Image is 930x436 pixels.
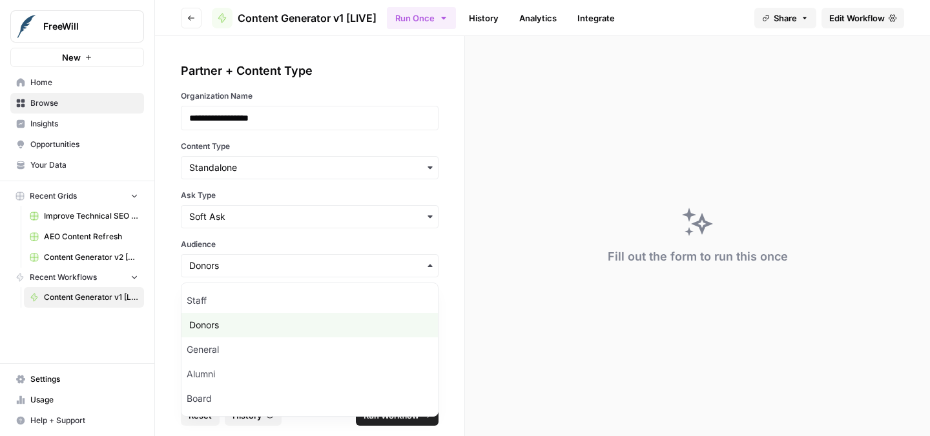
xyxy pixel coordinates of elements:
[10,268,144,287] button: Recent Workflows
[821,8,904,28] a: Edit Workflow
[30,272,97,283] span: Recent Workflows
[181,386,438,411] div: Board
[30,159,138,171] span: Your Data
[30,394,138,406] span: Usage
[15,15,38,38] img: FreeWill Logo
[44,292,138,303] span: Content Generator v1 [LIVE]
[44,210,138,222] span: Improve Technical SEO for Page
[774,12,797,25] span: Share
[181,90,439,102] label: Organization Name
[10,10,144,43] button: Workspace: FreeWill
[10,390,144,410] a: Usage
[387,7,456,29] button: Run Once
[189,210,430,223] input: Soft Ask
[30,77,138,88] span: Home
[24,206,144,226] a: Improve Technical SEO for Page
[24,247,144,268] a: Content Generator v2 [DRAFT] Test
[181,337,438,362] div: General
[181,362,438,386] div: Alumni
[181,288,438,313] div: Staff
[181,62,439,80] div: Partner + Content Type
[754,8,816,28] button: Share
[30,97,138,109] span: Browse
[10,155,144,175] a: Your Data
[608,248,788,266] div: Fill out the form to run this once
[461,8,506,28] a: History
[24,287,144,308] a: Content Generator v1 [LIVE]
[10,114,144,134] a: Insights
[10,134,144,155] a: Opportunities
[30,139,138,150] span: Opportunities
[30,415,138,426] span: Help + Support
[512,8,564,28] a: Analytics
[189,161,430,174] input: Standalone
[181,313,438,337] div: Donors
[10,410,144,431] button: Help + Support
[829,12,885,25] span: Edit Workflow
[181,239,439,250] label: Audience
[212,8,377,28] a: Content Generator v1 [LIVE]
[43,20,121,33] span: FreeWill
[10,48,144,67] button: New
[238,10,377,26] span: Content Generator v1 [LIVE]
[30,373,138,385] span: Settings
[181,190,439,201] label: Ask Type
[44,231,138,243] span: AEO Content Refresh
[30,190,77,202] span: Recent Grids
[62,51,81,64] span: New
[24,226,144,247] a: AEO Content Refresh
[10,186,144,206] button: Recent Grids
[10,93,144,114] a: Browse
[189,259,430,272] input: Donors
[181,141,439,152] label: Content Type
[181,405,220,426] button: Reset
[570,8,623,28] a: Integrate
[10,72,144,93] a: Home
[10,369,144,390] a: Settings
[44,252,138,263] span: Content Generator v2 [DRAFT] Test
[30,118,138,130] span: Insights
